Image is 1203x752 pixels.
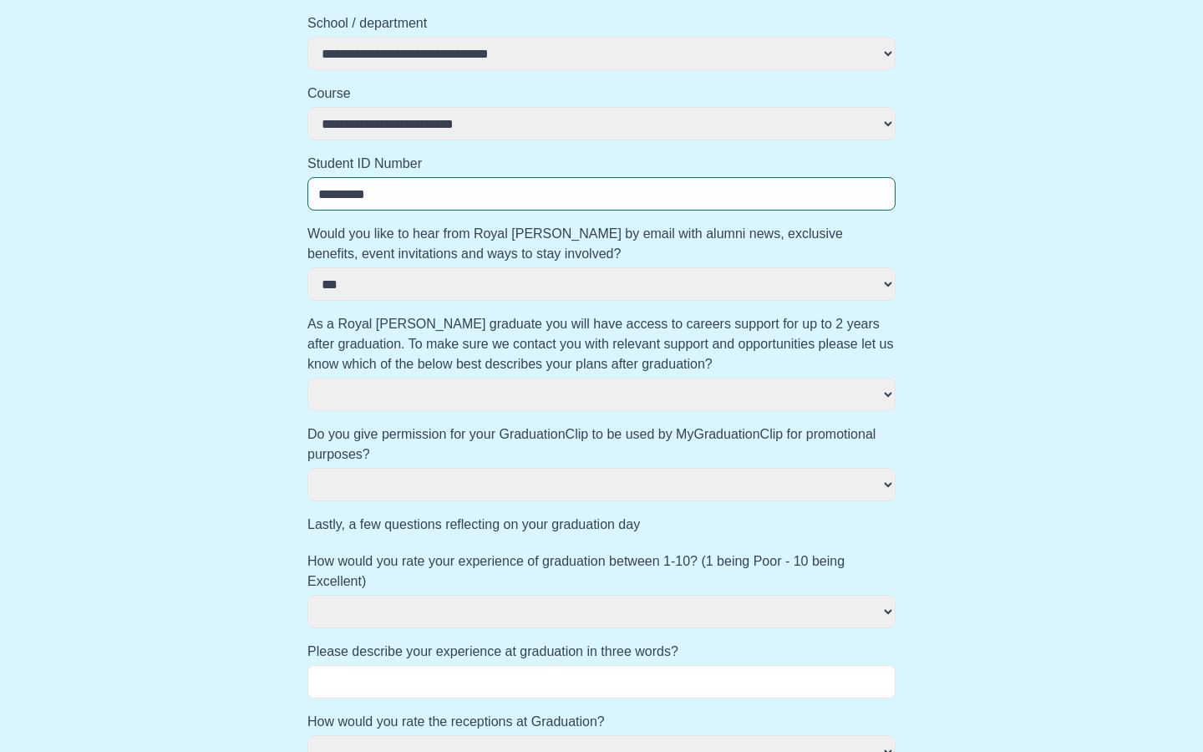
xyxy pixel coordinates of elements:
[307,154,896,174] label: Student ID Number
[307,551,896,592] label: How would you rate your experience of graduation between 1-10? (1 being Poor - 10 being Excellent)
[307,13,896,33] label: School / department
[307,642,896,662] label: Please describe your experience at graduation in three words?
[307,314,896,374] label: As a Royal [PERSON_NAME] graduate you will have access to careers support for up to 2 years after...
[307,224,896,264] label: Would you like to hear from Royal [PERSON_NAME] by email with alumni news, exclusive benefits, ev...
[307,84,896,104] label: Course
[307,424,896,465] label: Do you give permission for your GraduationClip to be used by MyGraduationClip for promotional pur...
[307,515,896,535] label: Lastly, a few questions reflecting on your graduation day
[307,712,896,732] label: How would you rate the receptions at Graduation?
